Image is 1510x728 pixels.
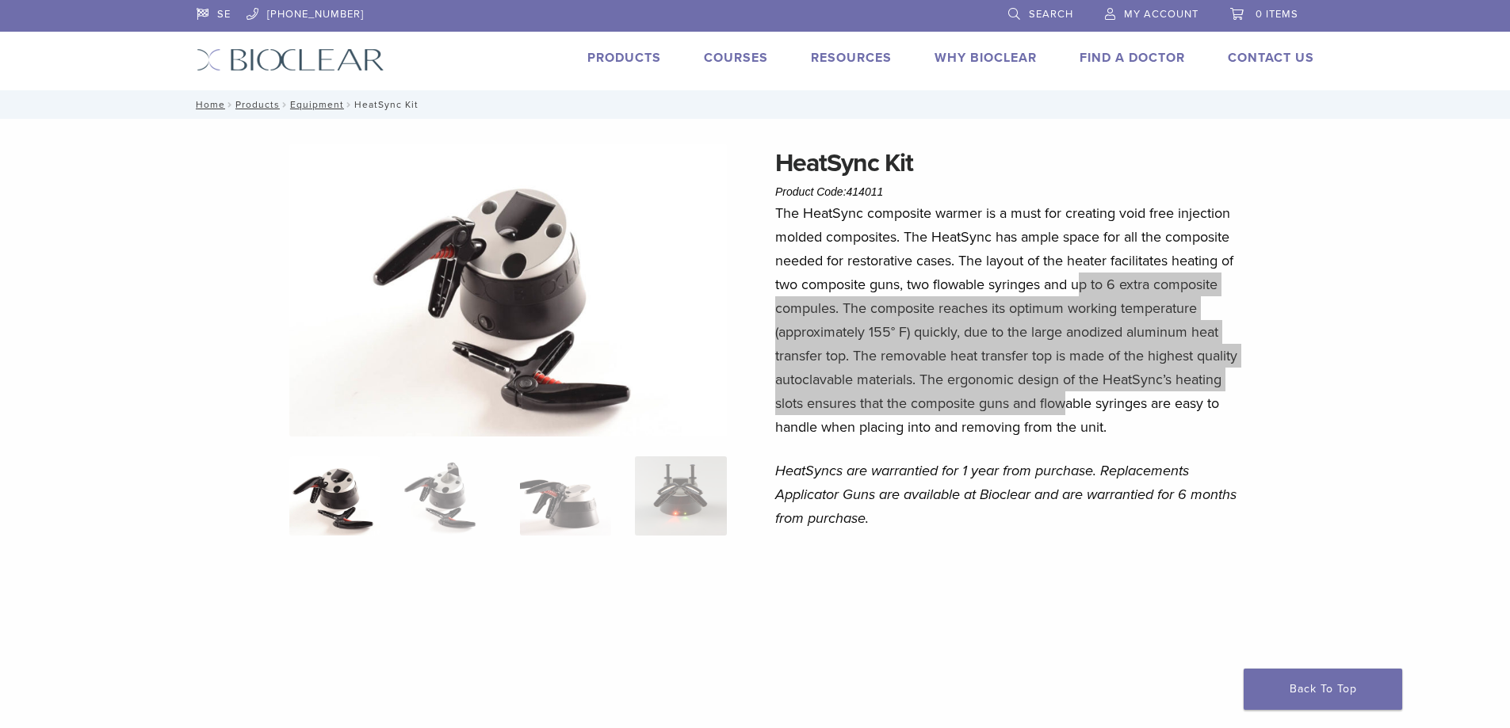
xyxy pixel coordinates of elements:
[289,456,380,536] img: HeatSync-Kit-4-324x324.jpg
[197,48,384,71] img: Bioclear
[1080,50,1185,66] a: Find A Doctor
[344,101,354,109] span: /
[1256,8,1298,21] span: 0 items
[280,101,290,109] span: /
[404,456,495,536] img: HeatSync Kit - Image 2
[775,144,1241,182] h1: HeatSync Kit
[520,456,611,536] img: HeatSync Kit - Image 3
[775,185,883,198] span: Product Code:
[704,50,768,66] a: Courses
[847,185,884,198] span: 414011
[775,201,1241,439] p: The HeatSync composite warmer is a must for creating void free injection molded composites. The H...
[1244,669,1402,710] a: Back To Top
[811,50,892,66] a: Resources
[635,456,726,536] img: HeatSync Kit - Image 4
[1029,8,1073,21] span: Search
[185,90,1326,119] nav: HeatSync Kit
[1228,50,1314,66] a: Contact Us
[290,99,344,110] a: Equipment
[935,50,1037,66] a: Why Bioclear
[775,462,1237,527] em: HeatSyncs are warrantied for 1 year from purchase. Replacements Applicator Guns are available at ...
[191,99,225,110] a: Home
[289,144,727,436] img: HeatSync Kit-4
[235,99,280,110] a: Products
[225,101,235,109] span: /
[1124,8,1198,21] span: My Account
[587,50,661,66] a: Products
